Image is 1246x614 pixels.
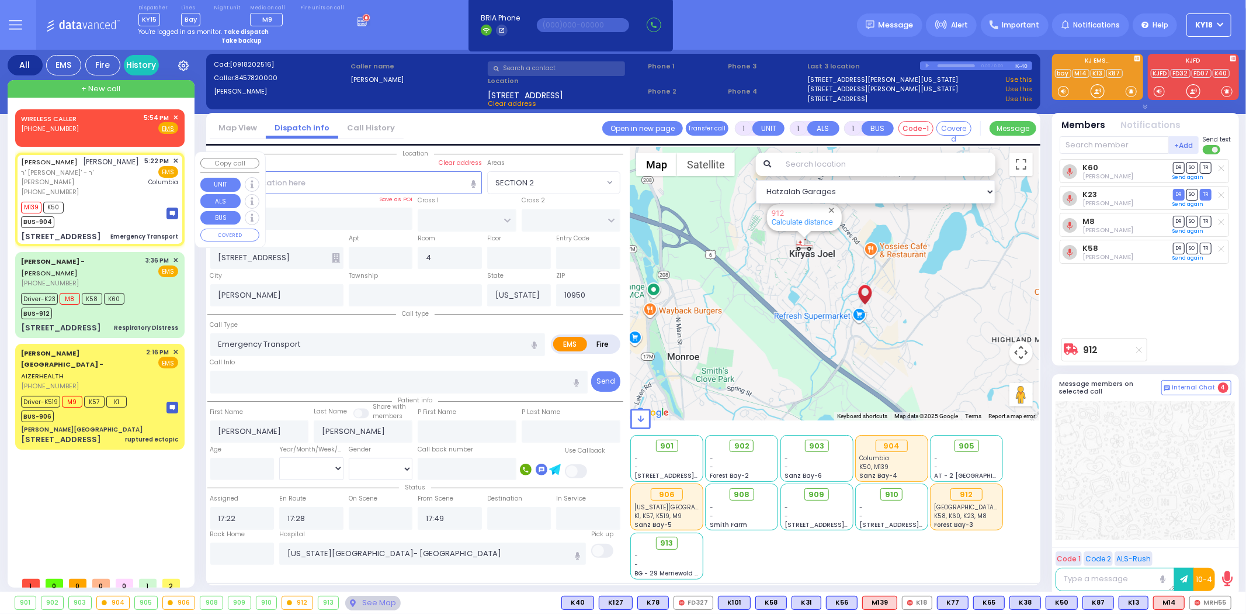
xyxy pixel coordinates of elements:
[21,349,103,370] span: [PERSON_NAME][GEOGRAPHIC_DATA] -
[1169,136,1199,154] button: +Add
[92,579,110,588] span: 0
[279,445,343,454] div: Year/Month/Week/Day
[648,87,724,96] span: Phone 2
[556,234,589,243] label: Entry Code
[488,89,563,99] span: [STREET_ADDRESS]
[350,61,484,71] label: Caller name
[907,600,913,606] img: red-radio-icon.svg
[862,596,897,610] div: ALS KJ
[146,256,169,265] span: 3:36 PM
[785,520,895,529] span: [STREET_ADDRESS][PERSON_NAME]
[279,494,306,503] label: En Route
[1186,13,1231,37] button: KY18
[210,494,239,503] label: Assigned
[1082,217,1095,226] a: M8
[392,396,438,405] span: Patient info
[235,73,277,82] span: 8457820000
[862,121,894,136] button: BUS
[106,396,127,408] span: K1
[935,520,974,529] span: Forest Bay-3
[173,347,178,357] span: ✕
[1153,596,1185,610] div: ALS
[379,195,412,203] label: Save as POI
[1171,69,1191,78] a: FD32
[104,293,124,305] span: K60
[21,187,79,196] span: [PHONE_NUMBER]
[46,18,124,32] img: Logo
[1009,596,1041,610] div: BLS
[418,234,435,243] label: Room
[21,381,79,391] span: [PHONE_NUMBER]
[591,371,620,392] button: Send
[1192,69,1212,78] a: FD07
[1195,600,1200,606] img: red-radio-icon.svg
[1173,216,1185,227] span: DR
[537,18,629,32] input: (000)000-00000
[951,20,968,30] span: Alert
[1084,551,1113,566] button: Code 2
[809,440,824,452] span: 903
[807,121,839,136] button: ALS
[1005,75,1032,85] a: Use this
[866,20,874,29] img: message.svg
[221,36,262,45] strong: Take backup
[200,178,241,192] button: UNIT
[210,320,238,330] label: Call Type
[1200,243,1212,254] span: TR
[792,596,821,610] div: BLS
[1153,20,1168,30] span: Help
[959,440,974,452] span: 905
[859,463,888,471] span: K50, M139
[488,172,604,193] span: SECTION 2
[1119,596,1148,610] div: BLS
[43,202,64,213] span: K50
[826,596,858,610] div: BLS
[591,530,613,539] label: Pick up
[1213,69,1230,78] a: K40
[158,357,178,368] span: EMS
[651,488,683,501] div: 906
[950,488,983,501] div: 912
[1193,568,1215,591] button: 10-4
[990,121,1036,136] button: Message
[210,171,482,194] input: Search location here
[300,5,344,12] label: Fire units on call
[21,349,103,381] a: AIZERHEALTH
[973,596,1005,610] div: BLS
[935,512,987,520] span: K58, K60, K23, M8
[1055,69,1071,78] a: bay
[396,309,435,318] span: Call type
[1002,20,1039,30] span: Important
[200,596,223,609] div: 908
[660,440,674,452] span: 901
[1009,153,1033,176] button: Toggle fullscreen view
[144,113,169,122] span: 5:54 PM
[1060,136,1169,154] input: Search member
[1173,227,1204,234] a: Send again
[214,73,347,83] label: Caller:
[166,208,178,219] img: message-box.svg
[1073,69,1089,78] a: M14
[635,454,638,463] span: -
[635,551,638,560] span: -
[173,156,178,166] span: ✕
[1005,94,1032,104] a: Use this
[710,471,749,480] span: Forest Bay-2
[710,503,713,512] span: -
[15,596,36,609] div: 901
[139,579,157,588] span: 1
[60,293,80,305] span: M8
[350,75,484,85] label: [PERSON_NAME]
[214,87,347,96] label: [PERSON_NAME]
[21,231,101,243] div: [STREET_ADDRESS]
[158,166,178,178] span: EMS
[21,425,143,434] div: [PERSON_NAME][GEOGRAPHIC_DATA]
[809,489,825,501] span: 909
[1082,190,1097,199] a: K23
[1082,199,1133,208] span: Cheskel Brach
[181,5,200,12] label: Lines
[826,205,837,216] button: Close
[859,512,863,520] span: -
[1151,69,1169,78] a: KJFD
[21,114,77,123] a: WIRELESS CALLER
